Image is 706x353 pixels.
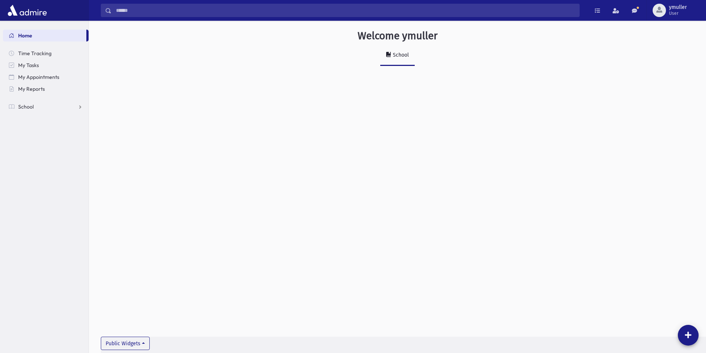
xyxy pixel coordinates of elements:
[669,4,687,10] span: ymuller
[18,32,32,39] span: Home
[669,10,687,16] span: User
[358,30,438,42] h3: Welcome ymuller
[3,83,89,95] a: My Reports
[3,101,89,113] a: School
[6,3,49,18] img: AdmirePro
[3,59,89,71] a: My Tasks
[18,62,39,69] span: My Tasks
[3,47,89,59] a: Time Tracking
[3,30,86,41] a: Home
[18,86,45,92] span: My Reports
[18,50,52,57] span: Time Tracking
[101,337,150,350] button: Public Widgets
[112,4,579,17] input: Search
[18,103,34,110] span: School
[3,71,89,83] a: My Appointments
[380,45,415,66] a: School
[391,52,409,58] div: School
[18,74,59,80] span: My Appointments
